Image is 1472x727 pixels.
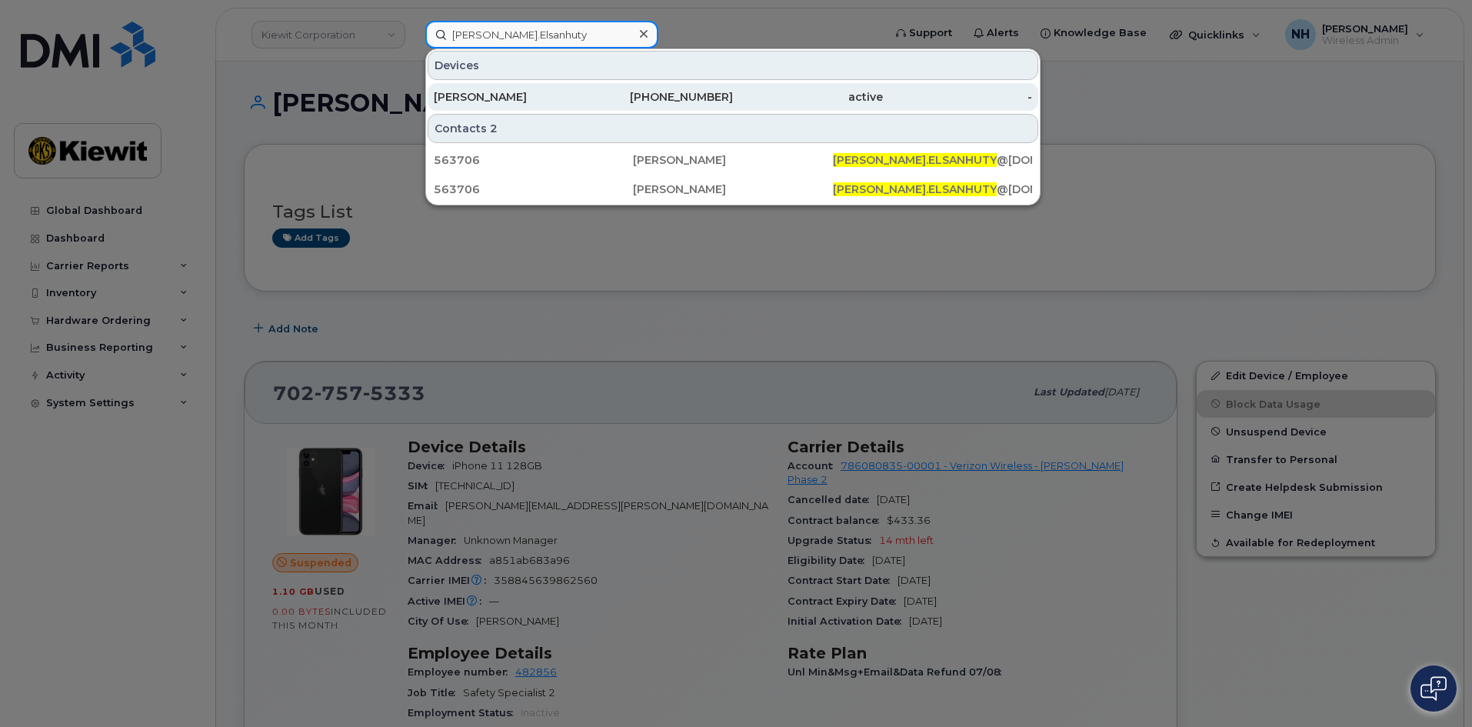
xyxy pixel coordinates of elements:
a: 563706[PERSON_NAME][PERSON_NAME].ELSANHUTY@[DOMAIN_NAME] [428,175,1038,203]
span: 2 [490,121,498,136]
div: 563706 [434,182,633,197]
div: @[DOMAIN_NAME] [833,182,1032,197]
div: @[DOMAIN_NAME] [833,152,1032,168]
div: - [883,89,1033,105]
div: active [733,89,883,105]
div: Devices [428,51,1038,80]
a: 563706[PERSON_NAME][PERSON_NAME].ELSANHUTY@[DOMAIN_NAME] [428,146,1038,174]
div: [PERSON_NAME] [633,152,832,168]
a: [PERSON_NAME][PHONE_NUMBER]active- [428,83,1038,111]
div: [PERSON_NAME] [633,182,832,197]
div: [PERSON_NAME] [434,89,584,105]
span: [PERSON_NAME].ELSANHUTY [833,182,997,196]
div: Contacts [428,114,1038,143]
img: Open chat [1420,676,1447,701]
div: [PHONE_NUMBER] [584,89,734,105]
span: [PERSON_NAME].ELSANHUTY [833,153,997,167]
div: 563706 [434,152,633,168]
